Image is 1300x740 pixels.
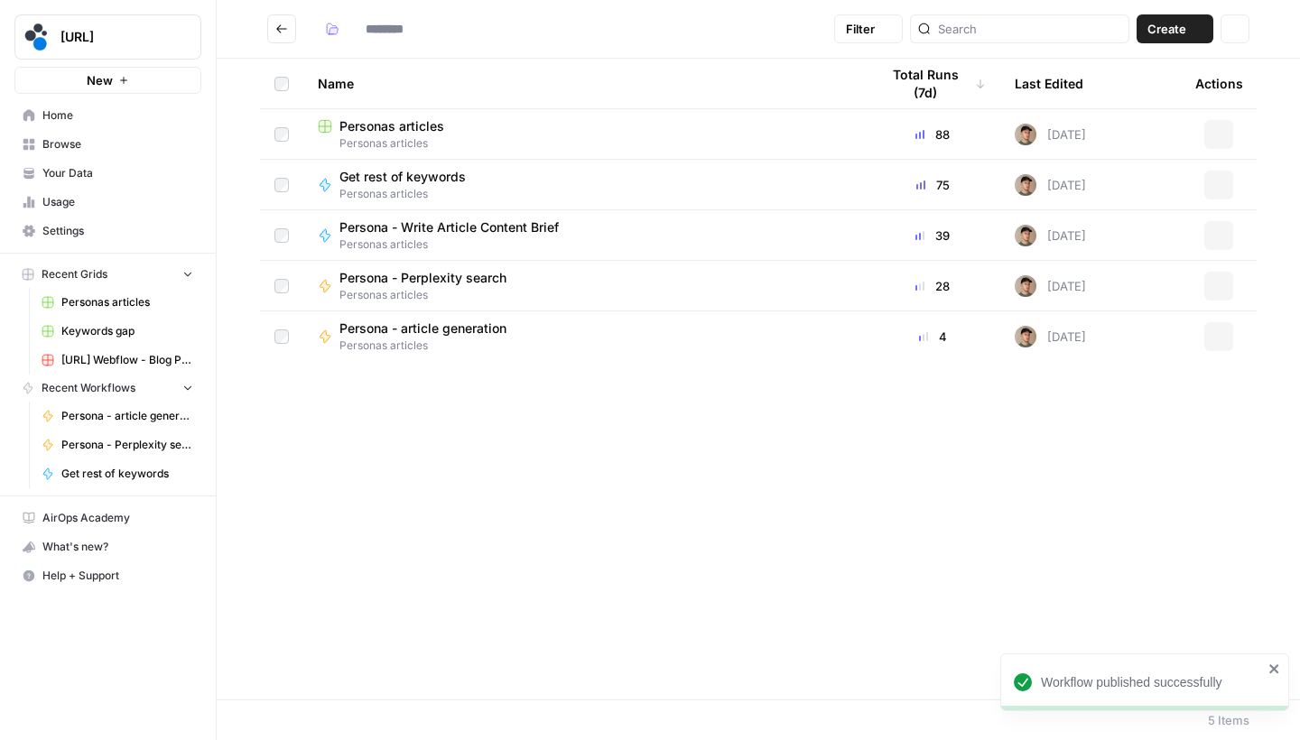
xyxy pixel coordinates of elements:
[14,217,201,245] a: Settings
[14,561,201,590] button: Help + Support
[61,466,193,482] span: Get rest of keywords
[87,71,113,89] span: New
[42,223,193,239] span: Settings
[42,266,107,282] span: Recent Grids
[318,218,850,253] a: Persona - Write Article Content BriefPersonas articles
[33,288,201,317] a: Personas articles
[1015,275,1036,297] img: bpsmmg7ns9rlz03fz0nd196eddmi
[61,408,193,424] span: Persona - article generation
[42,568,193,584] span: Help + Support
[846,20,875,38] span: Filter
[339,287,521,303] span: Personas articles
[60,28,170,46] span: [URL]
[1015,275,1086,297] div: [DATE]
[21,21,53,53] img: spot.ai Logo
[879,277,986,295] div: 28
[339,269,506,287] span: Persona - Perplexity search
[879,328,986,346] div: 4
[339,168,466,186] span: Get rest of keywords
[14,101,201,130] a: Home
[61,323,193,339] span: Keywords gap
[1137,14,1213,43] button: Create
[1268,661,1281,676] button: close
[42,136,193,153] span: Browse
[1041,673,1263,691] div: Workflow published successfully
[267,14,296,43] button: Go back
[1015,174,1036,196] img: bpsmmg7ns9rlz03fz0nd196eddmi
[339,117,444,135] span: Personas articles
[318,319,850,354] a: Persona - article generationPersonas articles
[1208,711,1249,729] div: 5 Items
[879,176,986,194] div: 75
[33,317,201,346] a: Keywords gap
[33,459,201,488] a: Get rest of keywords
[938,20,1121,38] input: Search
[61,352,193,368] span: [URL] Webflow - Blog Posts Refresh
[318,168,850,202] a: Get rest of keywordsPersonas articles
[339,319,506,338] span: Persona - article generation
[318,117,850,152] a: Personas articlesPersonas articles
[339,186,480,202] span: Personas articles
[1195,59,1243,108] div: Actions
[42,380,135,396] span: Recent Workflows
[1015,225,1036,246] img: bpsmmg7ns9rlz03fz0nd196eddmi
[339,236,573,253] span: Personas articles
[1015,124,1086,145] div: [DATE]
[318,59,850,108] div: Name
[318,135,850,152] span: Personas articles
[879,125,986,143] div: 88
[1015,59,1083,108] div: Last Edited
[1147,20,1186,38] span: Create
[42,107,193,124] span: Home
[14,130,201,159] a: Browse
[1015,174,1086,196] div: [DATE]
[61,294,193,310] span: Personas articles
[33,402,201,430] a: Persona - article generation
[14,14,201,60] button: Workspace: spot.ai
[318,269,850,303] a: Persona - Perplexity searchPersonas articles
[14,188,201,217] a: Usage
[14,375,201,402] button: Recent Workflows
[14,261,201,288] button: Recent Grids
[834,14,903,43] button: Filter
[14,67,201,94] button: New
[879,59,986,108] div: Total Runs (7d)
[339,218,559,236] span: Persona - Write Article Content Brief
[33,346,201,375] a: [URL] Webflow - Blog Posts Refresh
[339,338,521,354] span: Personas articles
[879,227,986,245] div: 39
[42,194,193,210] span: Usage
[1015,326,1036,347] img: bpsmmg7ns9rlz03fz0nd196eddmi
[42,165,193,181] span: Your Data
[33,430,201,459] a: Persona - Perplexity search
[14,504,201,532] a: AirOps Academy
[1015,326,1086,347] div: [DATE]
[42,510,193,526] span: AirOps Academy
[1015,225,1086,246] div: [DATE]
[14,532,201,561] button: What's new?
[1015,124,1036,145] img: bpsmmg7ns9rlz03fz0nd196eddmi
[15,533,200,560] div: What's new?
[61,437,193,453] span: Persona - Perplexity search
[14,159,201,188] a: Your Data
